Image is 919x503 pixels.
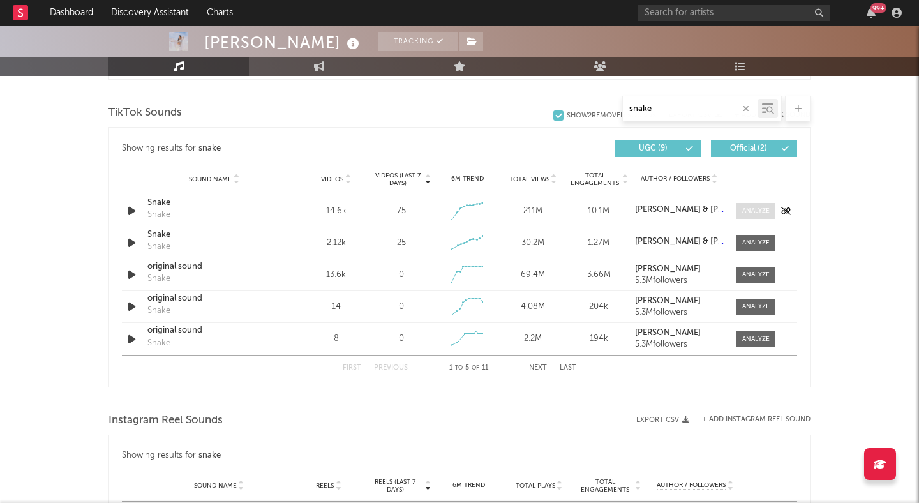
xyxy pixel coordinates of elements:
[438,174,497,184] div: 6M Trend
[198,448,221,463] div: snake
[147,209,170,221] div: Snake
[635,237,776,246] strong: [PERSON_NAME] & [PERSON_NAME]
[147,337,170,350] div: Snake
[198,141,221,156] div: snake
[711,140,797,157] button: Official(2)
[635,340,724,349] div: 5.3M followers
[516,482,555,490] span: Total Plays
[657,481,726,490] span: Author / Followers
[194,482,237,490] span: Sound Name
[636,416,689,424] button: Export CSV
[316,482,334,490] span: Reels
[306,333,366,345] div: 8
[433,361,504,376] div: 1 5 11
[108,413,223,428] span: Instagram Reel Sounds
[529,364,547,372] button: Next
[504,269,563,282] div: 69.4M
[719,145,778,153] span: Official ( 2 )
[147,241,170,253] div: Snake
[504,301,563,313] div: 4.08M
[635,329,701,337] strong: [PERSON_NAME]
[147,292,281,305] a: original sound
[867,8,876,18] button: 99+
[399,269,404,282] div: 0
[397,205,406,218] div: 75
[147,324,281,337] a: original sound
[569,172,621,187] span: Total Engagements
[641,175,710,183] span: Author / Followers
[367,478,423,493] span: Reels (last 7 days)
[569,269,629,282] div: 3.66M
[504,205,563,218] div: 211M
[472,365,479,371] span: of
[399,301,404,313] div: 0
[147,197,281,209] a: Snake
[578,478,634,493] span: Total Engagements
[147,260,281,273] a: original sound
[638,5,830,21] input: Search for artists
[635,276,724,285] div: 5.3M followers
[122,140,459,157] div: Showing results for
[635,308,724,317] div: 5.3M followers
[147,304,170,317] div: Snake
[504,333,563,345] div: 2.2M
[343,364,361,372] button: First
[122,448,797,463] div: Showing results for
[204,32,362,53] div: [PERSON_NAME]
[689,416,811,423] div: + Add Instagram Reel Sound
[372,172,424,187] span: Videos (last 7 days)
[635,206,724,214] a: [PERSON_NAME] & [PERSON_NAME]
[569,205,629,218] div: 10.1M
[374,364,408,372] button: Previous
[306,301,366,313] div: 14
[569,237,629,250] div: 1.27M
[147,229,281,241] a: Snake
[321,176,343,183] span: Videos
[399,333,404,345] div: 0
[635,297,701,305] strong: [PERSON_NAME]
[702,416,811,423] button: + Add Instagram Reel Sound
[397,237,406,250] div: 25
[455,365,463,371] span: to
[147,273,170,285] div: Snake
[378,32,458,51] button: Tracking
[569,333,629,345] div: 194k
[306,269,366,282] div: 13.6k
[635,329,724,338] a: [PERSON_NAME]
[615,140,701,157] button: UGC(9)
[504,237,563,250] div: 30.2M
[870,3,886,13] div: 99 +
[189,176,232,183] span: Sound Name
[569,301,629,313] div: 204k
[306,237,366,250] div: 2.12k
[635,265,701,273] strong: [PERSON_NAME]
[623,104,758,114] input: Search by song name or URL
[437,481,501,490] div: 6M Trend
[635,206,776,214] strong: [PERSON_NAME] & [PERSON_NAME]
[509,176,549,183] span: Total Views
[624,145,682,153] span: UGC ( 9 )
[306,205,366,218] div: 14.6k
[635,237,724,246] a: [PERSON_NAME] & [PERSON_NAME]
[560,364,576,372] button: Last
[635,265,724,274] a: [PERSON_NAME]
[635,297,724,306] a: [PERSON_NAME]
